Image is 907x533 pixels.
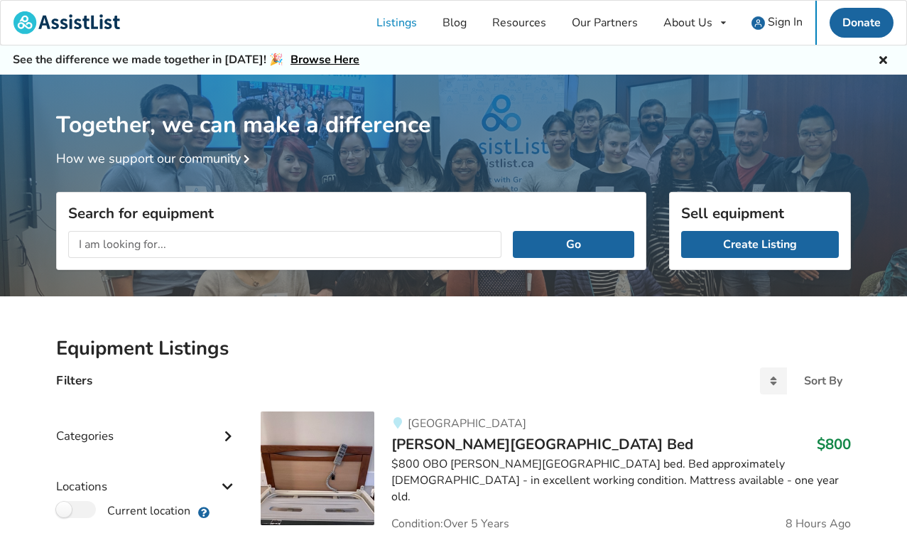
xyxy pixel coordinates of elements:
button: Go [513,231,634,258]
div: $800 OBO [PERSON_NAME][GEOGRAPHIC_DATA] bed. Bed approximately [DEMOGRAPHIC_DATA] - in excellent ... [391,456,851,505]
a: Create Listing [681,231,839,258]
div: Categories [56,400,238,451]
span: Sign In [768,14,803,30]
a: Listings [364,1,430,45]
h4: Filters [56,372,92,389]
img: user icon [751,16,765,30]
a: How we support our community [56,150,255,167]
h3: Search for equipment [68,204,634,222]
a: Donate [830,8,894,38]
input: I am looking for... [68,231,501,258]
div: Locations [56,451,238,501]
div: Sort By [804,375,842,387]
label: Current location [56,501,190,519]
h3: Sell equipment [681,204,839,222]
a: user icon Sign In [739,1,815,45]
span: Condition: Over 5 Years [391,518,509,529]
h3: $800 [817,435,851,453]
img: assistlist-logo [13,11,120,34]
img: bedroom equipment-carroll hospital bed [261,411,374,525]
h1: Together, we can make a difference [56,75,851,139]
div: About Us [663,17,712,28]
a: Browse Here [290,52,359,68]
a: Resources [479,1,559,45]
span: [PERSON_NAME][GEOGRAPHIC_DATA] Bed [391,434,693,454]
h2: Equipment Listings [56,336,851,361]
a: Our Partners [559,1,651,45]
span: 8 Hours Ago [786,518,851,529]
h5: See the difference we made together in [DATE]! 🎉 [13,53,359,68]
a: Blog [430,1,479,45]
span: [GEOGRAPHIC_DATA] [408,416,526,431]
